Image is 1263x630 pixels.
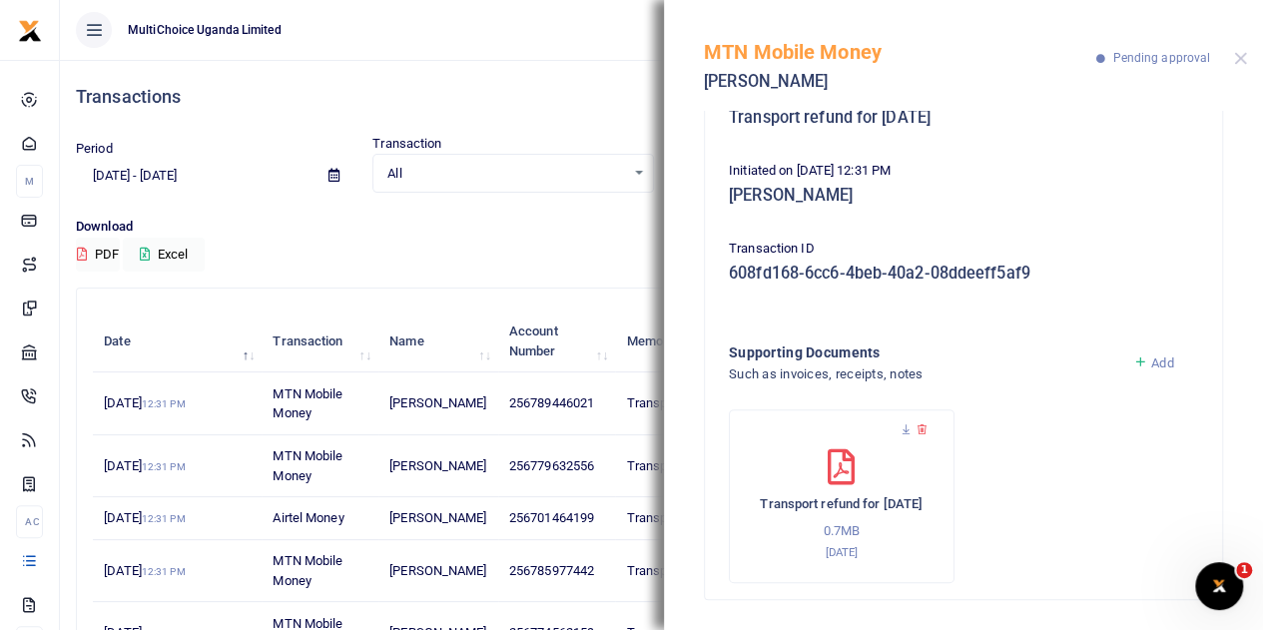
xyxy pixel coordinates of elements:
[76,86,1247,108] h4: Transactions
[509,563,594,578] span: 256785977442
[104,510,185,525] span: [DATE]
[1234,52,1247,65] button: Close
[750,496,934,512] h6: Transport refund for [DATE]
[76,139,113,159] label: Period
[18,22,42,37] a: logo-small logo-large logo-large
[750,521,934,542] p: 0.7MB
[1195,562,1243,610] iframe: Intercom live chat
[509,458,594,473] span: 256779632556
[509,395,594,410] span: 256789446021
[626,563,783,578] span: Transport refund for [DATE]
[123,238,205,272] button: Excel
[16,165,43,198] li: M
[142,461,186,472] small: 12:31 PM
[729,409,954,583] div: Transport refund for Sept 25
[76,238,120,272] button: PDF
[498,311,616,372] th: Account Number: activate to sort column ascending
[76,217,1247,238] p: Download
[729,161,1198,182] p: Initiated on [DATE] 12:31 PM
[16,505,43,538] li: Ac
[142,566,186,577] small: 12:31 PM
[615,311,802,372] th: Memo: activate to sort column ascending
[729,363,1117,385] h4: Such as invoices, receipts, notes
[626,395,783,410] span: Transport refund for [DATE]
[93,311,262,372] th: Date: activate to sort column descending
[389,563,486,578] span: [PERSON_NAME]
[273,553,342,588] span: MTN Mobile Money
[120,21,290,39] span: MultiChoice Uganda Limited
[729,264,1198,284] h5: 608fd168-6cc6-4beb-40a2-08ddeeff5af9
[372,134,441,154] label: Transaction
[729,186,1198,206] h5: [PERSON_NAME]
[704,40,1096,64] h5: MTN Mobile Money
[273,510,343,525] span: Airtel Money
[273,448,342,483] span: MTN Mobile Money
[18,19,42,43] img: logo-small
[104,458,185,473] span: [DATE]
[1133,355,1174,370] a: Add
[104,563,185,578] span: [DATE]
[142,513,186,524] small: 12:31 PM
[389,458,486,473] span: [PERSON_NAME]
[389,510,486,525] span: [PERSON_NAME]
[76,159,313,193] input: select period
[1151,355,1173,370] span: Add
[626,458,783,473] span: Transport refund for [DATE]
[626,510,783,525] span: Transport refund for [DATE]
[1112,51,1210,65] span: Pending approval
[509,510,594,525] span: 256701464199
[729,108,1198,128] h5: Transport refund for [DATE]
[825,545,858,559] small: [DATE]
[729,341,1117,363] h4: Supporting Documents
[704,72,1096,92] h5: [PERSON_NAME]
[378,311,498,372] th: Name: activate to sort column ascending
[729,239,1198,260] p: Transaction ID
[389,395,486,410] span: [PERSON_NAME]
[273,386,342,421] span: MTN Mobile Money
[1236,562,1252,578] span: 1
[104,395,185,410] span: [DATE]
[387,164,624,184] span: All
[142,398,186,409] small: 12:31 PM
[262,311,378,372] th: Transaction: activate to sort column ascending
